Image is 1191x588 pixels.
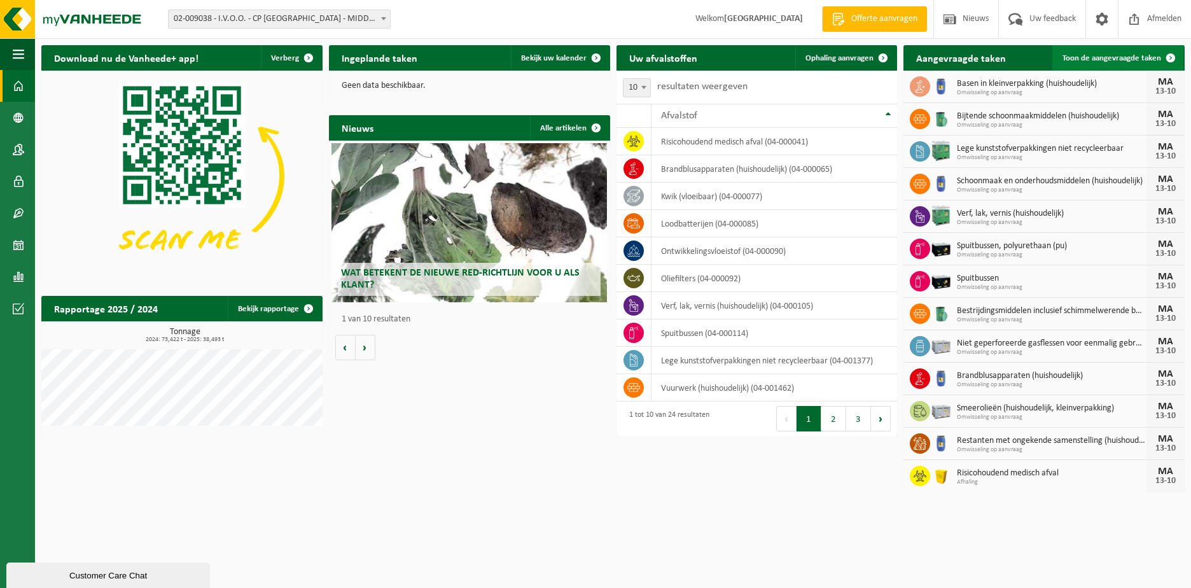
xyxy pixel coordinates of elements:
[930,237,952,258] img: PB-LB-0680-HPE-BK-11
[651,374,897,402] td: vuurwerk (huishoudelijk) (04-001462)
[930,172,952,193] img: PB-OT-0120-HPE-00-02
[1153,152,1178,161] div: 13-10
[957,241,1146,251] span: Spuitbussen, polyurethaan (pu)
[957,219,1146,227] span: Omwisseling op aanvraag
[261,45,321,71] button: Verberg
[957,349,1146,356] span: Omwisseling op aanvraag
[1153,77,1178,87] div: MA
[1062,54,1161,62] span: Toon de aangevraagde taken
[1153,314,1178,323] div: 13-10
[616,45,710,70] h2: Uw afvalstoffen
[41,71,323,281] img: Download de VHEPlus App
[1153,272,1178,282] div: MA
[848,13,921,25] span: Offerte aanvragen
[169,10,390,28] span: 02-009038 - I.V.O.O. - CP MIDDELKERKE - MIDDELKERKE
[1153,109,1178,120] div: MA
[623,405,709,433] div: 1 tot 10 van 24 resultaten
[41,296,171,321] h2: Rapportage 2025 / 2024
[1153,87,1178,96] div: 13-10
[623,78,651,97] span: 10
[957,479,1146,486] span: Afhaling
[1153,282,1178,291] div: 13-10
[1153,412,1178,421] div: 13-10
[957,144,1146,154] span: Lege kunststofverpakkingen niet recycleerbaar
[1153,379,1178,388] div: 13-10
[957,186,1146,194] span: Omwisseling op aanvraag
[1153,185,1178,193] div: 13-10
[651,210,897,237] td: loodbatterijen (04-000085)
[957,403,1146,414] span: Smeerolieën (huishoudelijk, kleinverpakking)
[48,328,323,343] h3: Tonnage
[1153,142,1178,152] div: MA
[957,274,1146,284] span: Spuitbussen
[1153,434,1178,444] div: MA
[795,45,896,71] a: Ophaling aanvragen
[341,268,580,290] span: Wat betekent de nieuwe RED-richtlijn voor u als klant?
[657,81,748,92] label: resultaten weergeven
[930,431,952,453] img: PB-OT-0120-HPE-00-02
[821,406,846,431] button: 2
[930,464,952,486] img: LP-SB-00050-HPE-22
[957,316,1146,324] span: Omwisseling op aanvraag
[1153,120,1178,129] div: 13-10
[623,79,650,97] span: 10
[822,6,927,32] a: Offerte aanvragen
[651,183,897,210] td: kwik (vloeibaar) (04-000077)
[329,115,386,140] h2: Nieuws
[1153,444,1178,453] div: 13-10
[957,436,1146,446] span: Restanten met ongekende samenstelling (huishoudelijk)
[957,89,1146,97] span: Omwisseling op aanvraag
[724,14,803,24] strong: [GEOGRAPHIC_DATA]
[168,10,391,29] span: 02-009038 - I.V.O.O. - CP MIDDELKERKE - MIDDELKERKE
[48,337,323,343] span: 2024: 73,422 t - 2025: 38,493 t
[930,107,952,129] img: PB-OT-0200-MET-00-02
[651,128,897,155] td: risicohoudend medisch afval (04-000041)
[331,143,607,302] a: Wat betekent de nieuwe RED-richtlijn voor u als klant?
[930,399,952,421] img: PB-LB-0680-HPE-GY-11
[957,122,1146,129] span: Omwisseling op aanvraag
[930,139,952,162] img: PB-HB-1400-HPE-GN-11
[930,204,952,227] img: PB-HB-1400-HPE-GN-11
[1153,249,1178,258] div: 13-10
[957,339,1146,349] span: Niet geperforeerde gasflessen voor eenmalig gebruik (huishoudelijk)
[957,251,1146,259] span: Omwisseling op aanvraag
[651,237,897,265] td: ontwikkelingsvloeistof (04-000090)
[1153,402,1178,412] div: MA
[651,155,897,183] td: brandblusapparaten (huishoudelijk) (04-000065)
[356,335,375,360] button: Volgende
[930,367,952,388] img: PB-OT-0120-HPE-00-02
[871,406,891,431] button: Next
[661,111,697,121] span: Afvalstof
[521,54,587,62] span: Bekijk uw kalender
[776,406,797,431] button: Previous
[930,334,952,356] img: PB-LB-0680-HPE-GY-11
[1153,174,1178,185] div: MA
[930,74,952,96] img: PB-OT-0120-HPE-00-02
[957,414,1146,421] span: Omwisseling op aanvraag
[957,111,1146,122] span: Bijtende schoonmaakmiddelen (huishoudelijk)
[957,284,1146,291] span: Omwisseling op aanvraag
[511,45,609,71] a: Bekijk uw kalender
[651,292,897,319] td: verf, lak, vernis (huishoudelijk) (04-000105)
[1052,45,1183,71] a: Toon de aangevraagde taken
[1153,477,1178,486] div: 13-10
[805,54,874,62] span: Ophaling aanvragen
[930,269,952,291] img: PB-LB-0680-HPE-BK-11
[957,468,1146,479] span: Risicohoudend medisch afval
[957,209,1146,219] span: Verf, lak, vernis (huishoudelijk)
[957,371,1146,381] span: Brandblusapparaten (huishoudelijk)
[1153,347,1178,356] div: 13-10
[342,315,604,324] p: 1 van 10 resultaten
[957,381,1146,389] span: Omwisseling op aanvraag
[797,406,821,431] button: 1
[228,296,321,321] a: Bekijk rapportage
[41,45,211,70] h2: Download nu de Vanheede+ app!
[335,335,356,360] button: Vorige
[957,306,1146,316] span: Bestrijdingsmiddelen inclusief schimmelwerende beschermingsmiddelen (huishoudeli...
[651,319,897,347] td: spuitbussen (04-000114)
[271,54,299,62] span: Verberg
[957,154,1146,162] span: Omwisseling op aanvraag
[903,45,1019,70] h2: Aangevraagde taken
[1153,239,1178,249] div: MA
